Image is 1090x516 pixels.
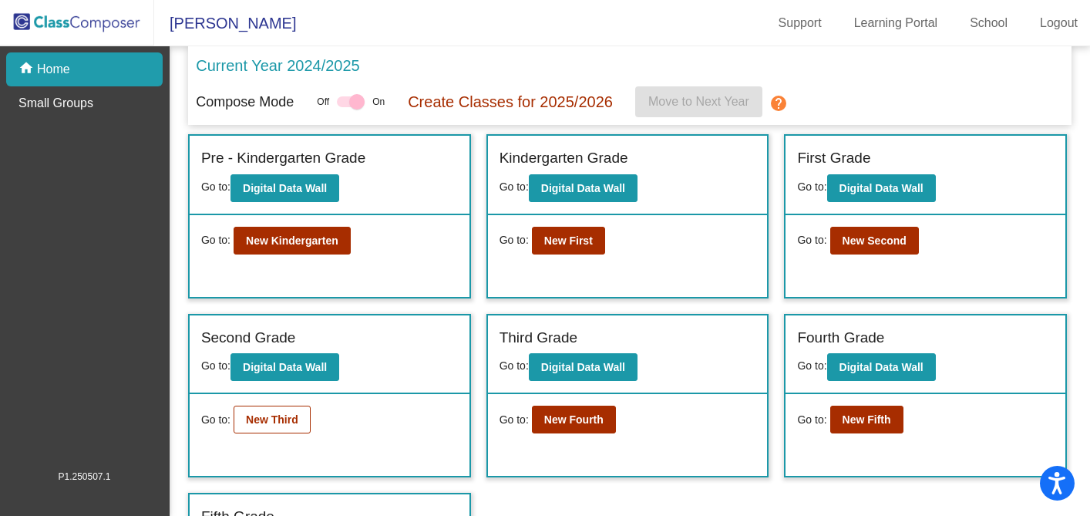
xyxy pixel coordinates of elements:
[797,412,826,428] span: Go to:
[317,95,329,109] span: Off
[839,182,923,194] b: Digital Data Wall
[154,11,296,35] span: [PERSON_NAME]
[830,227,919,255] button: New Second
[830,406,903,433] button: New Fifth
[234,227,351,255] button: New Kindergarten
[500,147,628,170] label: Kindergarten Grade
[529,174,638,202] button: Digital Data Wall
[797,359,826,372] span: Go to:
[201,359,230,372] span: Go to:
[201,327,296,349] label: Second Grade
[500,180,529,193] span: Go to:
[500,359,529,372] span: Go to:
[246,234,338,247] b: New Kindergarten
[827,174,936,202] button: Digital Data Wall
[408,90,613,113] p: Create Classes for 2025/2026
[201,180,230,193] span: Go to:
[196,92,294,113] p: Compose Mode
[843,234,907,247] b: New Second
[769,94,787,113] mat-icon: help
[544,413,604,426] b: New Fourth
[230,174,339,202] button: Digital Data Wall
[797,232,826,248] span: Go to:
[234,406,311,433] button: New Third
[635,86,762,117] button: Move to Next Year
[37,60,70,79] p: Home
[544,234,593,247] b: New First
[797,180,826,193] span: Go to:
[201,147,365,170] label: Pre - Kindergarten Grade
[532,227,605,255] button: New First
[842,11,950,35] a: Learning Portal
[649,95,750,108] span: Move to Next Year
[372,95,385,109] span: On
[843,413,891,426] b: New Fifth
[532,406,616,433] button: New Fourth
[246,413,298,426] b: New Third
[797,147,870,170] label: First Grade
[243,182,327,194] b: Digital Data Wall
[827,353,936,381] button: Digital Data Wall
[201,232,230,248] span: Go to:
[529,353,638,381] button: Digital Data Wall
[957,11,1020,35] a: School
[19,94,93,113] p: Small Groups
[19,60,37,79] mat-icon: home
[1028,11,1090,35] a: Logout
[541,182,625,194] b: Digital Data Wall
[196,54,359,77] p: Current Year 2024/2025
[766,11,834,35] a: Support
[201,412,230,428] span: Go to:
[500,232,529,248] span: Go to:
[839,361,923,373] b: Digital Data Wall
[500,327,577,349] label: Third Grade
[541,361,625,373] b: Digital Data Wall
[797,327,884,349] label: Fourth Grade
[230,353,339,381] button: Digital Data Wall
[500,412,529,428] span: Go to:
[243,361,327,373] b: Digital Data Wall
